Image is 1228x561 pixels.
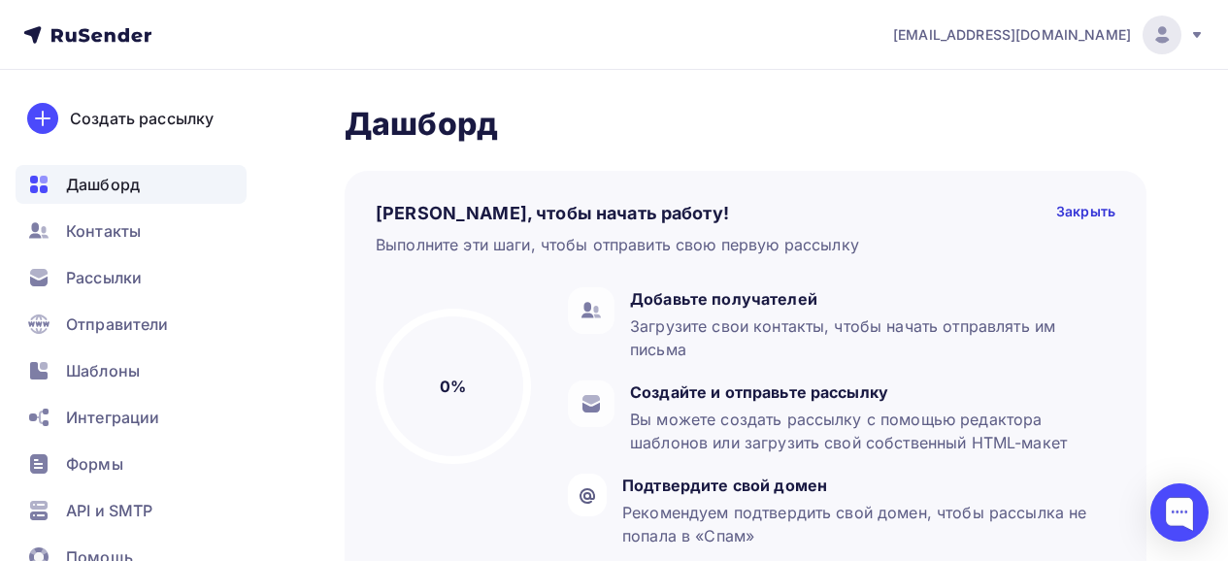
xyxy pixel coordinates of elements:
[376,233,859,256] div: Выполните эти шаги, чтобы отправить свою первую рассылку
[66,313,169,336] span: Отправители
[16,165,247,204] a: Дашборд
[440,375,466,398] h5: 0%
[16,445,247,483] a: Формы
[66,406,159,429] span: Интеграции
[622,474,1106,497] div: Подтвердите свой домен
[66,219,141,243] span: Контакты
[622,501,1106,547] div: Рекомендуем подтвердить свой домен, чтобы рассылка не попала в «Спам»
[16,305,247,344] a: Отправители
[630,408,1106,454] div: Вы можете создать рассылку с помощью редактора шаблонов или загрузить свой собственный HTML-макет
[893,25,1131,45] span: [EMAIL_ADDRESS][DOMAIN_NAME]
[630,287,1106,311] div: Добавьте получателей
[66,359,140,382] span: Шаблоны
[70,107,214,130] div: Создать рассылку
[16,212,247,250] a: Контакты
[1056,202,1115,225] div: Закрыть
[66,173,140,196] span: Дашборд
[893,16,1205,54] a: [EMAIL_ADDRESS][DOMAIN_NAME]
[16,351,247,390] a: Шаблоны
[345,105,1146,144] h2: Дашборд
[630,380,1106,404] div: Создайте и отправьте рассылку
[16,258,247,297] a: Рассылки
[376,202,729,225] h4: [PERSON_NAME], чтобы начать работу!
[66,499,152,522] span: API и SMTP
[630,314,1106,361] div: Загрузите свои контакты, чтобы начать отправлять им письма
[66,452,123,476] span: Формы
[66,266,142,289] span: Рассылки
